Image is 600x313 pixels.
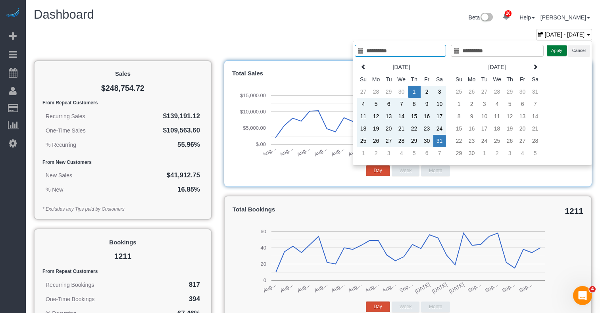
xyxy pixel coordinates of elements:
[125,123,203,138] td: $109,563.60
[491,73,504,86] th: We
[408,110,421,123] td: 15
[465,110,478,123] td: 9
[408,86,421,98] td: 1
[240,109,266,115] text: $10,000.00
[453,73,465,86] th: Su
[171,278,203,292] td: 817
[421,86,433,98] td: 2
[421,110,433,123] td: 16
[42,182,115,197] td: % New
[233,216,583,296] svg: A chart.
[433,123,446,135] td: 24
[480,13,493,23] img: New interface
[233,206,583,213] h4: Total Bookings
[433,110,446,123] td: 17
[370,123,383,135] td: 19
[491,147,504,159] td: 2
[383,73,395,86] th: Tu
[491,98,504,110] td: 4
[516,110,529,123] td: 13
[115,182,203,197] td: 16.85%
[453,123,465,135] td: 15
[568,45,590,56] button: Cancel
[529,110,542,123] td: 14
[491,123,504,135] td: 18
[232,80,584,159] svg: A chart.
[453,110,465,123] td: 8
[395,123,408,135] td: 21
[370,110,383,123] td: 12
[232,70,584,77] h4: Total Sales
[589,286,596,292] span: 4
[433,135,446,147] td: 31
[395,73,408,86] th: We
[478,73,491,86] th: Tu
[453,135,465,147] td: 22
[261,261,266,267] text: 20
[516,123,529,135] td: 20
[540,14,590,21] a: [PERSON_NAME]
[383,123,395,135] td: 20
[465,98,478,110] td: 2
[408,147,421,159] td: 5
[465,61,529,73] th: [DATE]
[42,84,203,93] h2: $248,754.72
[42,100,203,106] h5: From Repeat Customers
[547,45,567,56] button: Apply
[421,301,450,312] button: Month
[42,160,203,165] h5: From New Customers
[491,135,504,147] td: 25
[491,110,504,123] td: 11
[465,147,478,159] td: 30
[357,110,370,123] td: 11
[516,98,529,110] td: 6
[42,206,125,212] em: * Excludes any Tips paid by Customers
[414,281,431,294] text: [DATE]
[383,147,395,159] td: 3
[545,31,585,38] span: [DATE] - [DATE]
[478,123,491,135] td: 17
[408,123,421,135] td: 22
[357,73,370,86] th: Su
[395,135,408,147] td: 28
[465,123,478,135] td: 16
[573,286,592,305] iframe: Intercom live chat
[42,71,203,77] h4: Sales
[448,281,465,294] text: [DATE]
[357,98,370,110] td: 4
[504,110,516,123] td: 12
[243,125,266,131] text: $5,000.00
[433,86,446,98] td: 3
[5,8,21,19] img: Automaid Logo
[529,86,542,98] td: 31
[383,135,395,147] td: 27
[516,147,529,159] td: 4
[504,86,516,98] td: 29
[42,239,203,246] h4: Bookings
[115,168,203,182] td: $41,912.75
[421,147,433,159] td: 6
[392,165,419,176] button: Week
[516,73,529,86] th: Fr
[395,86,408,98] td: 30
[478,86,491,98] td: 27
[504,98,516,110] td: 5
[357,86,370,98] td: 27
[453,147,465,159] td: 29
[366,301,390,312] button: Day
[478,98,491,110] td: 3
[421,123,433,135] td: 23
[529,123,542,135] td: 21
[408,98,421,110] td: 8
[383,86,395,98] td: 29
[370,86,383,98] td: 28
[529,135,542,147] td: 28
[42,168,115,182] td: New Sales
[370,147,383,159] td: 2
[261,245,266,251] text: 40
[491,86,504,98] td: 28
[504,147,516,159] td: 3
[453,86,465,98] td: 25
